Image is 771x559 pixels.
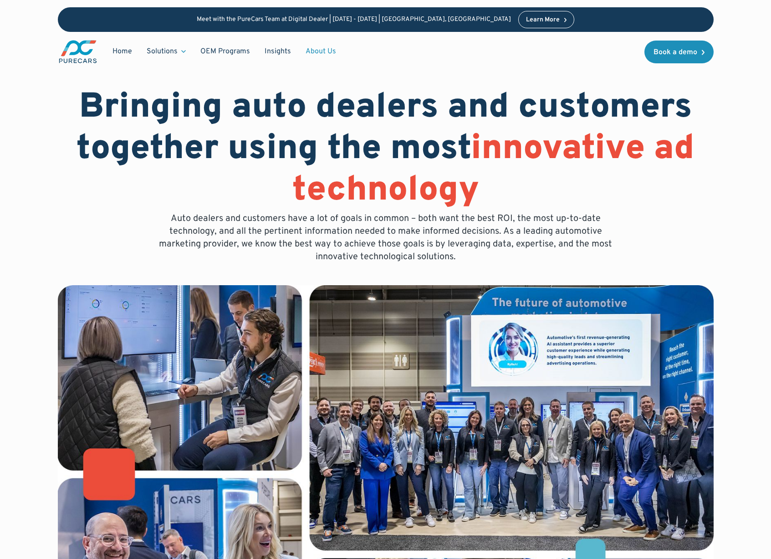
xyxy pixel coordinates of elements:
[298,43,343,60] a: About Us
[526,17,560,23] div: Learn More
[518,11,575,28] a: Learn More
[257,43,298,60] a: Insights
[193,43,257,60] a: OEM Programs
[139,43,193,60] div: Solutions
[654,49,697,56] div: Book a demo
[58,39,98,64] img: purecars logo
[58,39,98,64] a: main
[197,16,511,24] p: Meet with the PureCars Team at Digital Dealer | [DATE] - [DATE] | [GEOGRAPHIC_DATA], [GEOGRAPHIC_...
[147,46,178,56] div: Solutions
[292,128,695,213] span: innovative ad technology
[105,43,139,60] a: Home
[644,41,714,63] a: Book a demo
[58,87,714,212] h1: Bringing auto dealers and customers together using the most
[153,212,619,263] p: Auto dealers and customers have a lot of goals in common – both want the best ROI, the most up-to...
